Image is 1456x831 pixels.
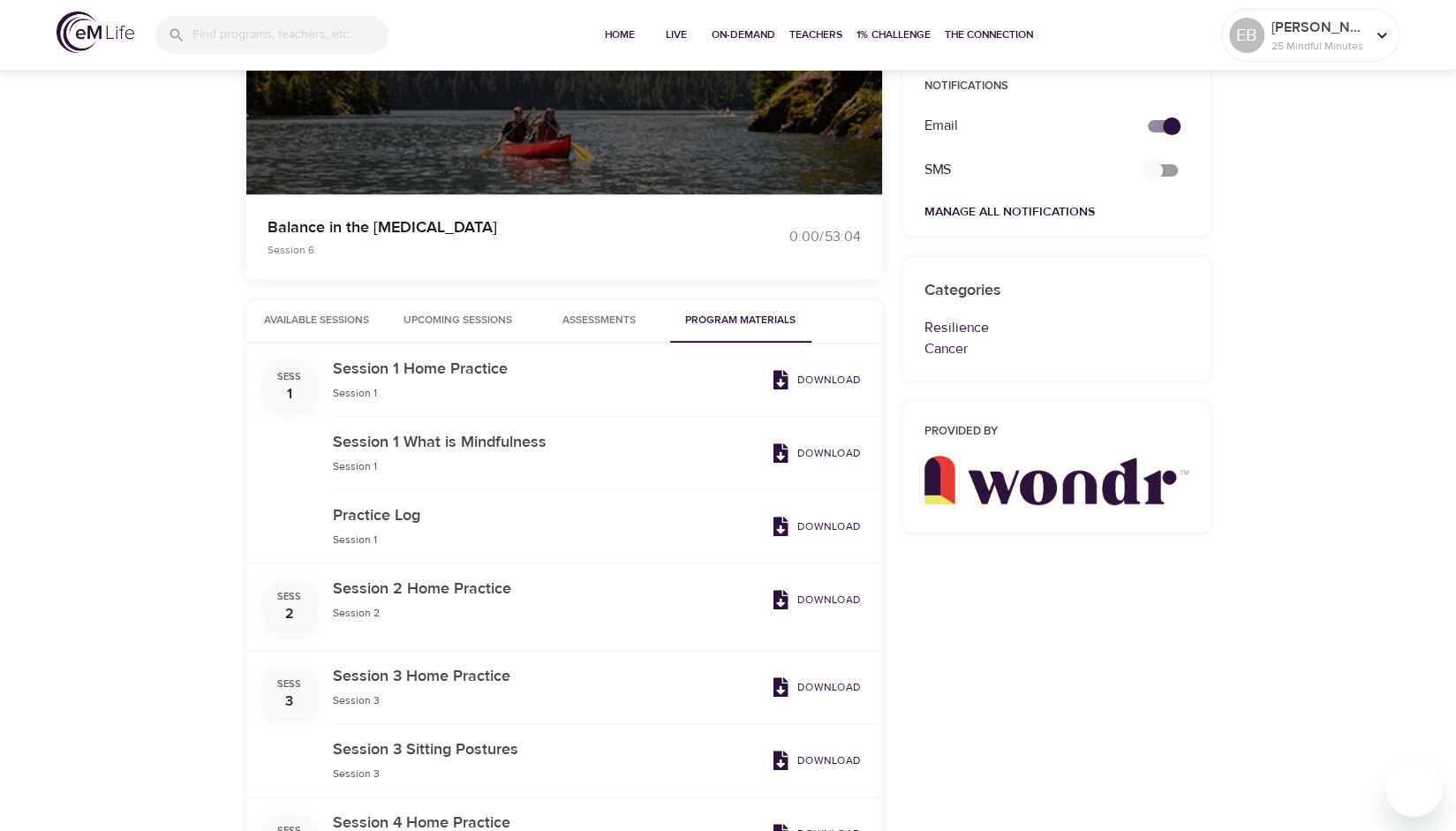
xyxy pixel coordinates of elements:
[764,672,868,702] a: Download
[1385,760,1442,817] iframe: Button to launch messaging window
[268,242,707,258] p: Session 6
[285,691,293,712] div: 3
[797,679,861,695] p: Download
[277,370,301,384] div: Sess
[797,445,861,461] p: Download
[333,386,377,400] span: Session 1
[333,577,764,602] h6: Session 2 Home Practice
[562,312,636,330] span: Assessments
[924,338,1189,359] p: Cancer
[333,767,380,781] span: Session 3
[57,11,134,53] img: logo
[914,149,1128,191] div: SMS
[797,372,861,388] p: Download
[924,423,1189,442] h6: Provided by
[333,693,380,707] span: Session 3
[924,204,1095,220] a: Manage All Notifications
[728,227,861,247] div: 0:00 / 53:04
[655,26,698,44] span: Live
[333,606,380,620] span: Session 2
[277,677,301,691] div: Sess
[924,456,1189,505] img: wondr_new.png
[914,105,1128,147] div: Email
[681,312,801,330] span: Program Materials
[1229,18,1264,53] div: EB
[924,317,1189,338] p: Resilience
[285,604,294,624] div: 2
[1271,38,1365,54] p: 25 Mindful Minutes
[764,511,868,541] a: Download
[924,278,1189,304] h6: Categories
[764,585,868,615] a: Download
[277,590,301,604] div: Sess
[398,312,518,330] span: Upcoming Sessions
[333,533,377,547] span: Session 1
[333,430,764,456] h6: Session 1 What is Mindfulness
[257,312,377,330] span: Available Sessions
[192,16,389,54] input: Find programs, teachers, etc...
[287,384,292,404] div: 1
[764,438,868,468] a: Download
[924,78,1189,95] p: Notifications
[333,664,764,690] h6: Session 3 Home Practice
[712,26,775,44] span: On-Demand
[333,503,764,529] h6: Practice Log
[789,26,842,44] span: Teachers
[333,357,764,382] h6: Session 1 Home Practice
[797,518,861,534] p: Download
[797,752,861,768] p: Download
[599,26,641,44] span: Home
[764,745,868,775] a: Download
[333,459,377,473] span: Session 1
[856,26,931,44] span: 1% Challenge
[1271,17,1365,38] p: [PERSON_NAME]
[333,737,764,763] h6: Session 3 Sitting Postures
[268,215,707,239] p: Balance in the [MEDICAL_DATA]
[945,26,1033,44] span: The Connection
[764,365,868,395] a: Download
[797,592,861,608] p: Download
